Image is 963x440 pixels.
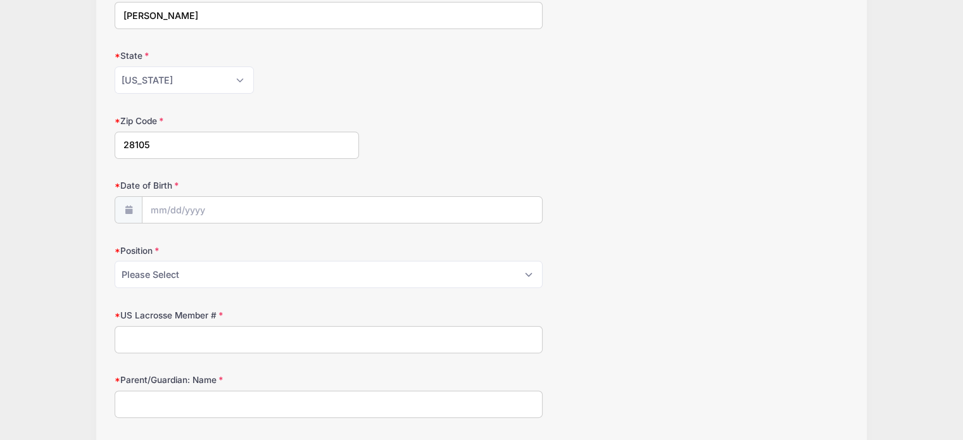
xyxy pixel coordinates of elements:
label: Position [115,244,359,257]
label: US Lacrosse Member # [115,309,359,322]
label: Zip Code [115,115,359,127]
label: Date of Birth [115,179,359,192]
input: mm/dd/yyyy [142,196,543,223]
input: xxxxx [115,132,359,159]
label: Parent/Guardian: Name [115,374,359,386]
label: State [115,49,359,62]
